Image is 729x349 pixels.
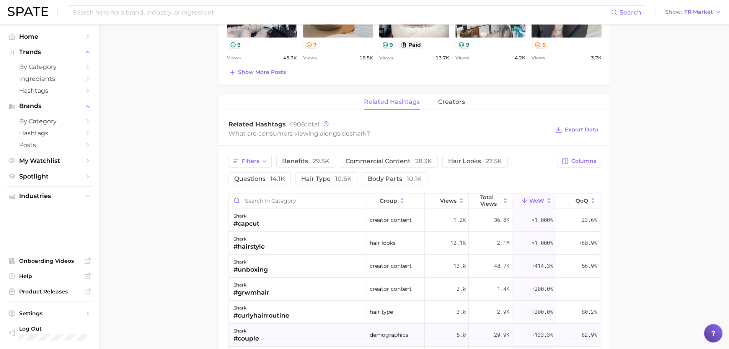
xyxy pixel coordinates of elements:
[379,41,396,49] button: 9
[282,158,329,164] span: benefits
[529,198,544,204] span: WoW
[229,232,600,255] button: shark#hairstylehair looks12.1k2.1m>1,000%+68.9%
[370,261,412,270] span: creator content
[242,158,259,164] span: Filters
[594,284,597,293] span: -
[684,10,713,14] span: FR Market
[579,330,597,339] span: -62.9%
[19,103,80,110] span: Brands
[370,215,412,224] span: creator content
[6,139,93,151] a: Posts
[532,261,553,270] span: +414.3%
[19,118,80,125] span: by Category
[270,175,285,182] span: 14.1k
[350,130,367,137] span: shark
[435,53,449,62] span: 13.7k
[6,127,93,139] a: Hashtags
[6,286,93,297] a: Product Releases
[380,198,397,204] span: group
[457,330,466,339] span: 8.0
[233,265,268,274] div: #unboxing
[620,9,641,16] span: Search
[494,261,509,270] span: 48.7k
[228,155,272,168] button: Filters
[19,325,87,332] span: Log Out
[558,155,600,168] button: Columns
[19,310,80,317] span: Settings
[19,63,80,70] span: by Category
[6,190,93,202] button: Industries
[227,53,241,62] span: Views
[469,193,512,208] button: Total Views
[228,121,286,128] span: Related Hashtags
[19,173,80,180] span: Spotlight
[579,307,597,316] span: -80.2%
[425,193,468,208] button: Views
[398,41,424,49] button: paid
[233,288,269,297] div: #grwmhair
[457,307,466,316] span: 3.0
[663,7,723,17] button: ShowFR Market
[6,308,93,319] a: Settings
[455,41,473,49] button: 9
[497,238,509,247] span: 2.1m
[19,257,80,264] span: Onboarding Videos
[532,53,545,62] span: Views
[229,209,600,232] button: shark#capcutcreator content1.2k36.8k>1,000%-23.6%
[457,284,466,293] span: 2.0
[480,194,501,206] span: Total Views
[346,158,432,164] span: commercial content
[289,121,305,128] span: 4906
[19,193,80,200] span: Industries
[303,41,320,49] button: 7
[591,53,602,62] span: 3.7k
[233,219,259,228] div: #capcut
[515,53,525,62] span: 4.2k
[370,238,396,247] span: hair looks
[19,129,80,137] span: Hashtags
[233,311,289,320] div: #curlyhairroutine
[233,303,289,313] div: shark
[19,49,80,56] span: Trends
[289,121,319,128] span: total
[19,33,80,40] span: Home
[532,239,553,246] span: >1,000%
[227,67,288,78] button: Show more posts
[227,41,244,49] button: 9
[494,215,509,224] span: 36.8k
[19,75,80,82] span: Ingredients
[6,100,93,112] button: Brands
[364,98,420,105] span: related hashtags
[6,270,93,282] a: Help
[370,330,408,339] span: demographics
[407,175,422,182] span: 10.1k
[565,126,599,133] span: Export Data
[233,242,265,251] div: #hairstyle
[497,284,509,293] span: 1.4k
[576,198,588,204] span: QoQ
[359,53,373,62] span: 16.5k
[448,158,502,164] span: hair looks
[233,280,269,290] div: shark
[368,176,422,182] span: body parts
[19,141,80,149] span: Posts
[229,324,600,347] button: shark#coupledemographics8.029.9k+133.3%-62.9%
[532,216,553,223] span: >1,000%
[238,69,286,75] span: Show more posts
[453,215,466,224] span: 1.2k
[415,157,432,165] span: 28.3k
[512,193,556,208] button: WoW
[233,334,259,343] div: #couple
[370,307,393,316] span: hair type
[453,261,466,270] span: 13.0
[283,53,297,62] span: 45.3k
[494,330,509,339] span: 29.9k
[228,128,550,139] div: What are consumers viewing alongside ?
[553,125,600,135] button: Export Data
[370,284,412,293] span: creator content
[556,193,600,208] button: QoQ
[6,73,93,85] a: Ingredients
[571,158,596,164] span: Columns
[6,255,93,267] a: Onboarding Videos
[579,215,597,224] span: -23.6%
